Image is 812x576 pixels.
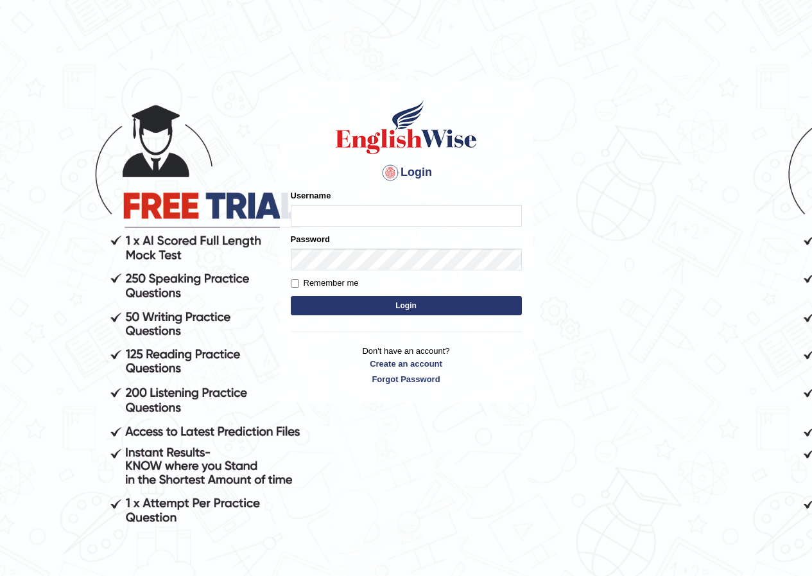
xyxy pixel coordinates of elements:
[291,296,522,315] button: Login
[291,373,522,385] a: Forgot Password
[291,358,522,370] a: Create an account
[291,233,330,245] label: Password
[291,279,299,288] input: Remember me
[291,189,331,202] label: Username
[333,98,479,156] img: Logo of English Wise sign in for intelligent practice with AI
[291,162,522,183] h4: Login
[291,277,359,290] label: Remember me
[291,345,522,385] p: Don't have an account?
